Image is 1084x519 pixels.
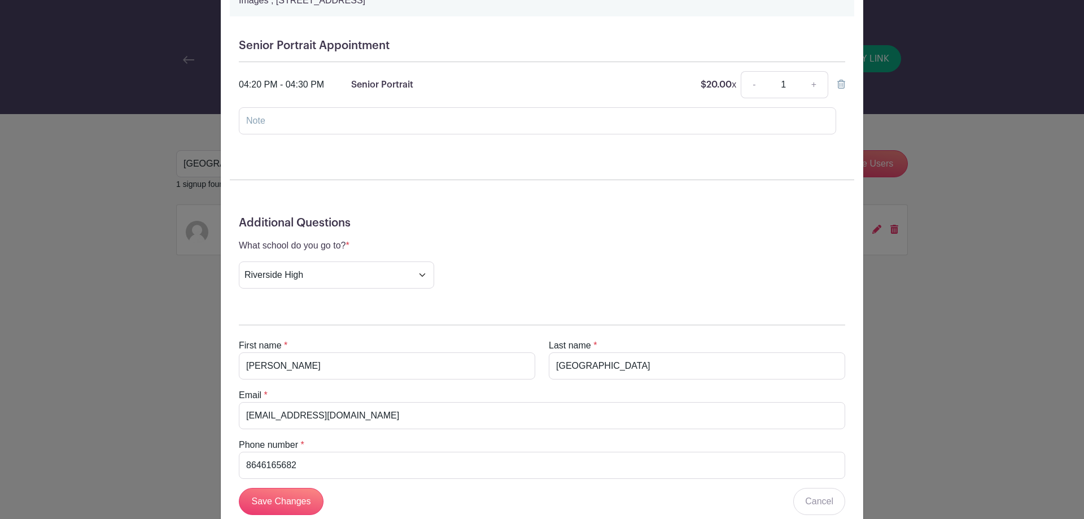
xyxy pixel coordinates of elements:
[741,71,767,98] a: -
[549,339,591,352] label: Last name
[239,78,324,91] div: 04:20 PM - 04:30 PM
[239,239,434,252] p: What school do you go to?
[239,488,324,515] input: Save Changes
[732,80,736,89] span: x
[239,216,845,230] h5: Additional Questions
[793,488,845,515] a: Cancel
[800,71,828,98] a: +
[701,78,736,91] p: $20.00
[239,389,261,402] label: Email
[351,78,413,91] p: Senior Portrait
[239,438,298,452] label: Phone number
[239,339,282,352] label: First name
[239,107,836,134] input: Note
[239,39,845,53] h5: Senior Portrait Appointment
